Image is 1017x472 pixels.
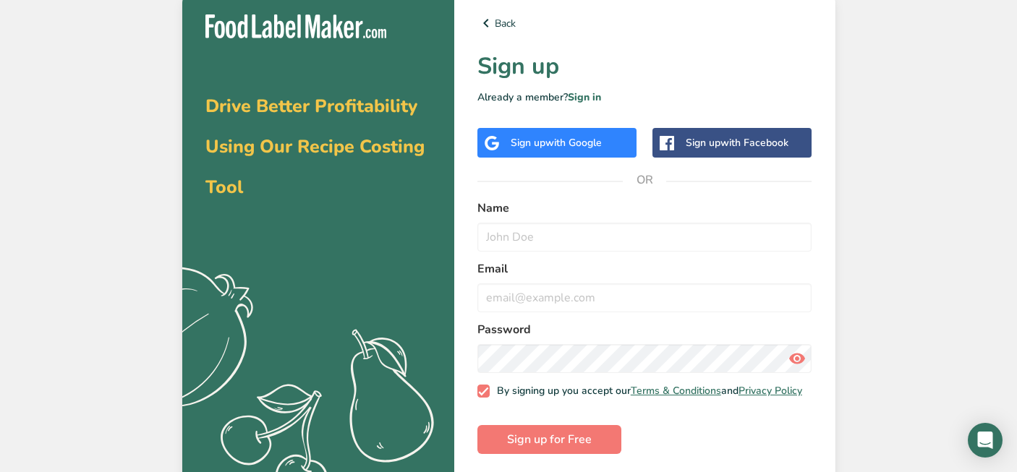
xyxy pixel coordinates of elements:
[686,135,788,150] div: Sign up
[205,94,425,199] span: Drive Better Profitability Using Our Recipe Costing Tool
[477,283,812,312] input: email@example.com
[477,49,812,84] h1: Sign up
[968,423,1003,458] div: Open Intercom Messenger
[477,425,621,454] button: Sign up for Free
[507,431,592,448] span: Sign up for Free
[477,321,812,338] label: Password
[490,385,802,398] span: By signing up you accept our and
[568,90,601,104] a: Sign in
[477,223,812,252] input: John Doe
[205,14,386,38] img: Food Label Maker
[545,136,602,150] span: with Google
[511,135,602,150] div: Sign up
[623,158,666,202] span: OR
[631,384,721,398] a: Terms & Conditions
[720,136,788,150] span: with Facebook
[477,199,812,217] label: Name
[477,260,812,278] label: Email
[477,14,812,32] a: Back
[477,90,812,105] p: Already a member?
[739,384,802,398] a: Privacy Policy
